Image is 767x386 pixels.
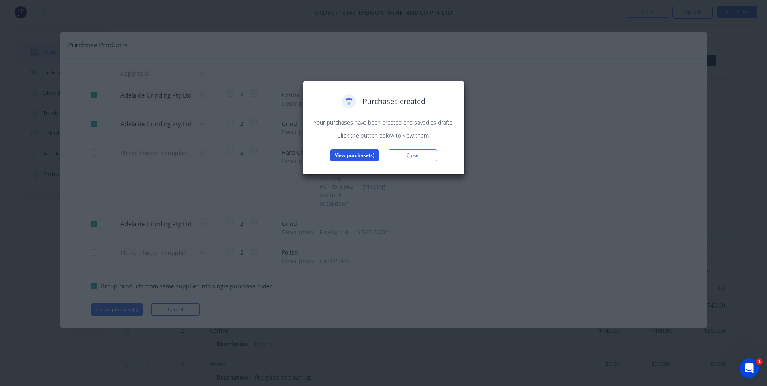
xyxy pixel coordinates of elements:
iframe: Intercom live chat [740,358,759,378]
p: Your purchases have been created and saved as drafts. [311,118,456,127]
span: Purchases created [363,96,425,107]
button: Close [389,149,437,161]
p: Click the button below to view them. [311,131,456,140]
span: 1 [756,358,763,365]
button: View purchase(s) [330,149,379,161]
